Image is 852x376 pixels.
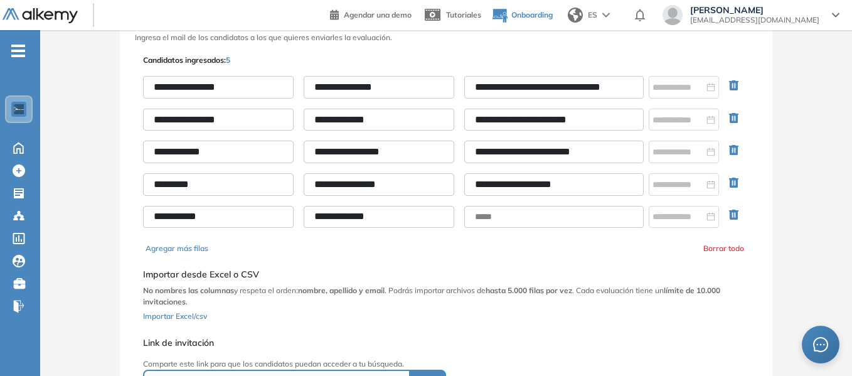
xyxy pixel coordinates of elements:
[143,55,230,66] p: Candidatos ingresados:
[143,286,234,295] b: No nombres las columnas
[143,311,207,321] span: Importar Excel/csv
[298,286,385,295] b: nombre, apellido y email
[143,338,619,348] h5: Link de invitación
[486,286,572,295] b: hasta 5.000 filas por vez
[143,308,207,323] button: Importar Excel/csv
[703,243,744,254] button: Borrar todo
[143,286,720,306] b: límite de 10.000 invitaciones
[602,13,610,18] img: arrow
[226,55,230,65] span: 5
[690,5,819,15] span: [PERSON_NAME]
[344,10,412,19] span: Agendar una demo
[14,104,24,114] img: https://assets.alkemy.org/workspaces/1802/d452bae4-97f6-47ab-b3bf-1c40240bc960.jpg
[446,10,481,19] span: Tutoriales
[330,6,412,21] a: Agendar una demo
[588,9,597,21] span: ES
[3,8,78,24] img: Logo
[812,336,829,353] span: message
[690,15,819,25] span: [EMAIL_ADDRESS][DOMAIN_NAME]
[11,50,25,52] i: -
[143,285,749,308] p: y respeta el orden: . Podrás importar archivos de . Cada evaluación tiene un .
[568,8,583,23] img: world
[135,33,757,42] h3: Ingresa el mail de los candidatos a los que quieres enviarles la evaluación.
[143,269,749,280] h5: Importar desde Excel o CSV
[511,10,553,19] span: Onboarding
[491,2,553,29] button: Onboarding
[143,358,619,370] p: Comparte este link para que los candidatos puedan acceder a tu búsqueda.
[146,243,208,254] button: Agregar más filas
